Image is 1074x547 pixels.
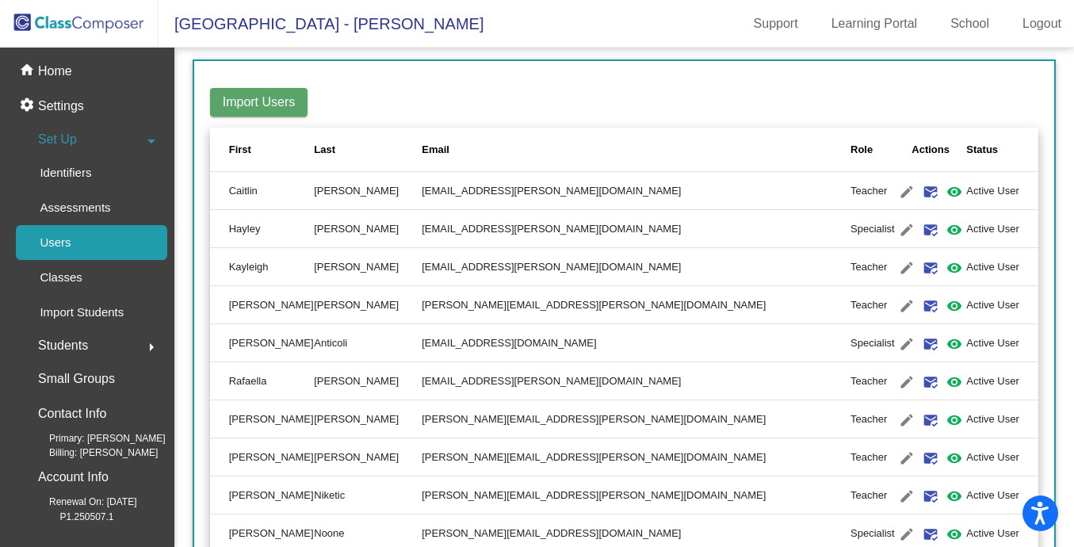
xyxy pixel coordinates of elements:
a: Support [741,11,811,36]
div: Status [966,142,998,158]
p: Users [40,233,71,252]
mat-icon: mark_email_read [921,335,940,354]
mat-icon: edit [897,220,916,239]
div: Status [966,142,1019,158]
td: [PERSON_NAME] [210,438,315,476]
td: [PERSON_NAME] [210,476,315,514]
mat-icon: mark_email_read [921,182,940,201]
span: Import Users [223,95,296,109]
mat-icon: edit [897,182,916,201]
td: [EMAIL_ADDRESS][PERSON_NAME][DOMAIN_NAME] [422,362,850,400]
td: Teacher [850,286,895,324]
td: Teacher [850,248,895,286]
mat-icon: arrow_drop_down [142,132,161,151]
a: Learning Portal [819,11,931,36]
td: [PERSON_NAME] [314,210,422,248]
p: Home [38,62,72,81]
td: Active User [966,438,1038,476]
td: [PERSON_NAME][EMAIL_ADDRESS][PERSON_NAME][DOMAIN_NAME] [422,400,850,438]
div: First [229,142,315,158]
td: Active User [966,210,1038,248]
span: Primary: [PERSON_NAME] [24,431,166,446]
td: Active User [966,324,1038,362]
td: [EMAIL_ADDRESS][PERSON_NAME][DOMAIN_NAME] [422,210,850,248]
mat-icon: mark_email_read [921,411,940,430]
div: Email [422,142,449,158]
td: Teacher [850,400,895,438]
mat-icon: edit [897,449,916,468]
td: [PERSON_NAME] [314,248,422,286]
p: Classes [40,268,82,287]
mat-icon: home [19,62,38,81]
td: Active User [966,476,1038,514]
div: Last [314,142,335,158]
td: [PERSON_NAME] [210,286,315,324]
td: [PERSON_NAME][EMAIL_ADDRESS][PERSON_NAME][DOMAIN_NAME] [422,286,850,324]
td: Specialist [850,210,895,248]
p: Contact Info [38,403,106,425]
mat-icon: edit [897,296,916,316]
p: Settings [38,97,84,116]
a: School [938,11,1002,36]
td: Teacher [850,438,895,476]
p: Import Students [40,303,124,322]
td: Active User [966,286,1038,324]
td: Niketic [314,476,422,514]
td: Teacher [850,172,895,210]
span: Billing: [PERSON_NAME] [24,446,158,460]
mat-icon: visibility [945,335,964,354]
td: Hayley [210,210,315,248]
mat-icon: visibility [945,220,964,239]
mat-icon: visibility [945,296,964,316]
td: Active User [966,400,1038,438]
p: Account Info [38,466,109,488]
mat-icon: mark_email_read [921,449,940,468]
div: Last [314,142,422,158]
mat-icon: edit [897,487,916,506]
mat-icon: mark_email_read [921,525,940,544]
mat-icon: edit [897,258,916,277]
td: [PERSON_NAME] [210,324,315,362]
mat-icon: visibility [945,525,964,544]
td: Anticoli [314,324,422,362]
td: [PERSON_NAME] [314,286,422,324]
td: [PERSON_NAME] [314,172,422,210]
td: [PERSON_NAME] [314,362,422,400]
td: Active User [966,248,1038,286]
a: Logout [1010,11,1074,36]
mat-icon: visibility [945,258,964,277]
mat-icon: visibility [945,411,964,430]
mat-icon: mark_email_read [921,487,940,506]
mat-icon: mark_email_read [921,258,940,277]
span: Renewal On: [DATE] [24,495,136,509]
mat-icon: mark_email_read [921,296,940,316]
td: Caitlin [210,172,315,210]
mat-icon: visibility [945,487,964,506]
mat-icon: visibility [945,449,964,468]
p: Identifiers [40,163,91,182]
mat-icon: visibility [945,182,964,201]
div: Role [850,142,895,158]
span: [GEOGRAPHIC_DATA] - [PERSON_NAME] [159,11,483,36]
mat-icon: edit [897,373,916,392]
p: Assessments [40,198,110,217]
td: Rafaella [210,362,315,400]
td: Teacher [850,362,895,400]
td: [EMAIL_ADDRESS][PERSON_NAME][DOMAIN_NAME] [422,172,850,210]
p: Small Groups [38,368,115,390]
td: Active User [966,362,1038,400]
td: [PERSON_NAME] [210,400,315,438]
mat-icon: mark_email_read [921,220,940,239]
td: Teacher [850,476,895,514]
mat-icon: edit [897,525,916,544]
mat-icon: mark_email_read [921,373,940,392]
mat-icon: settings [19,97,38,116]
mat-icon: edit [897,335,916,354]
mat-icon: arrow_right [142,338,161,357]
th: Actions [895,128,966,172]
mat-icon: visibility [945,373,964,392]
div: Email [422,142,850,158]
td: [PERSON_NAME] [314,438,422,476]
button: Import Users [210,88,308,117]
td: [PERSON_NAME][EMAIL_ADDRESS][PERSON_NAME][DOMAIN_NAME] [422,438,850,476]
